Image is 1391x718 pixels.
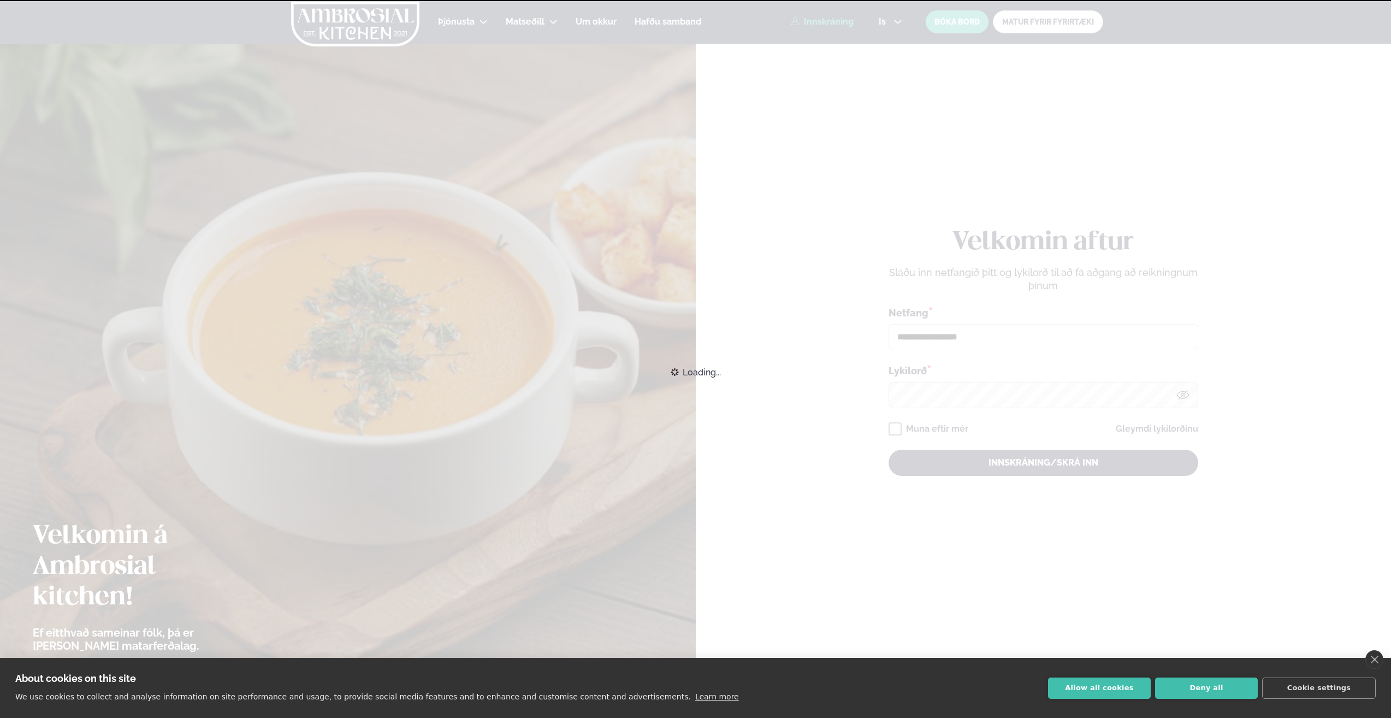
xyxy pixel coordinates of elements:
button: Deny all [1155,678,1258,699]
span: Loading... [683,360,721,384]
strong: About cookies on this site [15,673,136,684]
a: Learn more [695,692,739,701]
button: Allow all cookies [1048,678,1151,699]
p: We use cookies to collect and analyse information on site performance and usage, to provide socia... [15,692,691,701]
a: close [1365,650,1383,669]
button: Cookie settings [1262,678,1376,699]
